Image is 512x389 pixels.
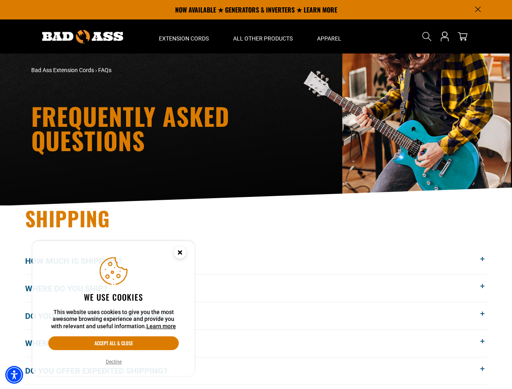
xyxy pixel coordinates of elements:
[42,30,123,43] img: Bad Ass Extension Cords
[32,241,195,376] aside: Cookie Consent
[456,32,469,41] a: cart
[25,337,166,349] span: When will my order get here?
[95,67,97,73] span: ›
[25,255,134,267] span: How much is shipping?
[31,104,327,152] h1: Frequently Asked Questions
[146,323,176,329] a: This website uses cookies to give you the most awesome browsing experience and provide you with r...
[165,241,195,266] button: Close this option
[31,67,94,73] a: Bad Ass Extension Cords
[5,366,23,384] div: Accessibility Menu
[25,330,487,357] button: When will my order get here?
[25,302,487,329] button: Do you ship to [GEOGRAPHIC_DATA]?
[25,282,120,295] span: Where do you ship?
[25,203,110,233] span: Shipping
[438,19,451,53] a: Open this option
[103,358,124,366] button: Decline
[147,19,221,53] summary: Extension Cords
[25,357,487,385] button: Do you offer expedited shipping?
[25,248,487,275] button: How much is shipping?
[98,67,111,73] span: FAQs
[48,336,179,350] button: Accept all & close
[48,309,179,330] p: This website uses cookies to give you the most awesome browsing experience and provide you with r...
[159,35,209,42] span: Extension Cords
[48,292,179,302] h2: We use cookies
[25,275,487,302] button: Where do you ship?
[305,19,353,53] summary: Apparel
[317,35,341,42] span: Apparel
[420,30,433,43] summary: Search
[31,66,327,75] nav: breadcrumbs
[233,35,293,42] span: All Other Products
[221,19,305,53] summary: All Other Products
[25,310,184,322] span: Do you ship to [GEOGRAPHIC_DATA]?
